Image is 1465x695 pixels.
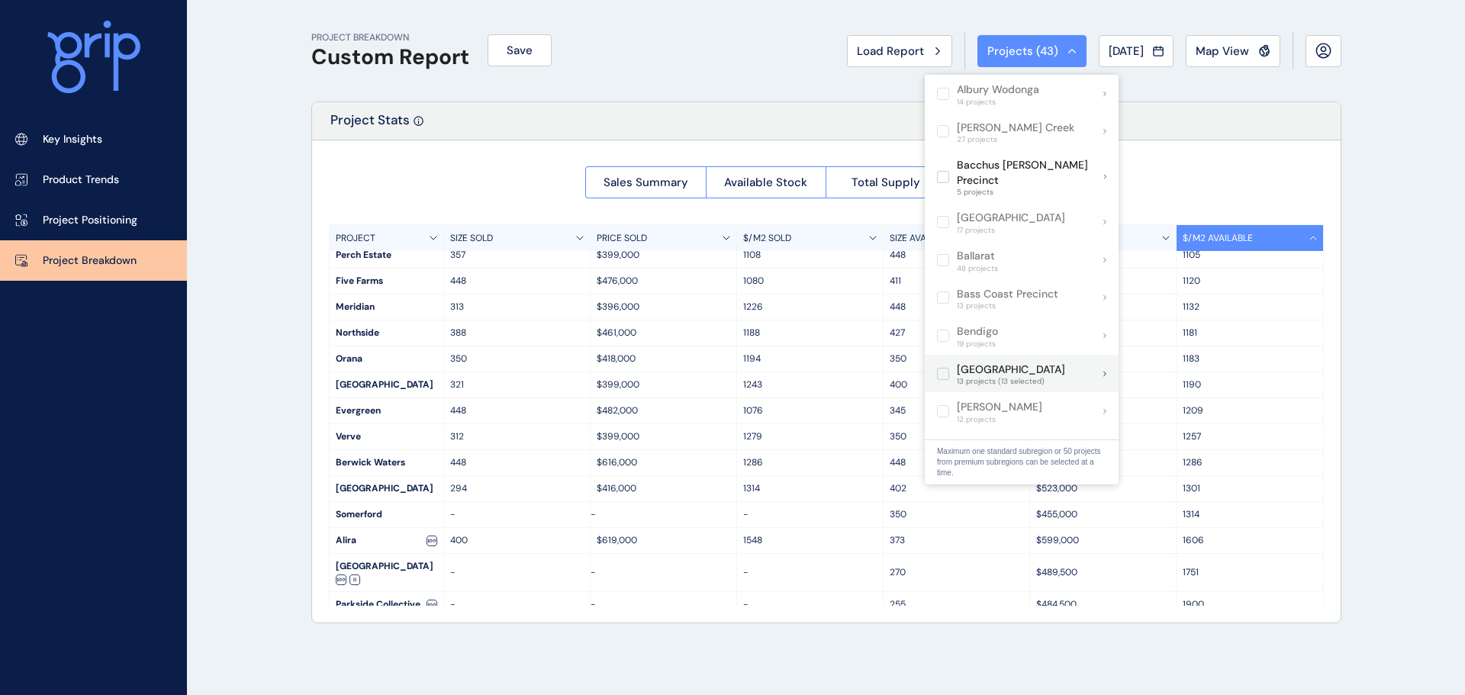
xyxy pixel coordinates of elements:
[330,294,443,320] div: Meridian
[330,528,443,553] div: Alira
[597,352,730,365] p: $418,000
[43,213,137,228] p: Project Positioning
[957,339,998,349] span: 19 projects
[450,404,584,417] p: 448
[330,372,443,397] div: [GEOGRAPHIC_DATA]
[890,566,1023,579] p: 270
[977,35,1087,67] button: Projects (43)
[591,508,736,521] p: -
[597,378,730,391] p: $399,000
[1183,534,1317,547] p: 1606
[957,438,1087,453] p: [PERSON_NAME] Precinct
[330,554,443,591] div: [GEOGRAPHIC_DATA]
[1183,566,1317,579] p: 1751
[507,43,533,58] span: Save
[957,415,1042,424] span: 12 projects
[1109,43,1144,59] span: [DATE]
[330,424,443,449] div: Verve
[890,456,1023,469] p: 448
[1036,482,1170,495] p: $523,000
[890,232,955,245] p: SIZE AVAILABLE
[890,378,1023,391] p: 400
[330,502,443,527] div: Somerford
[330,243,443,268] div: Perch Estate
[743,404,877,417] p: 1076
[591,566,736,579] p: -
[890,352,1023,365] p: 350
[450,456,584,469] p: 448
[890,534,1023,547] p: 373
[450,482,584,495] p: 294
[597,249,730,262] p: $399,000
[1183,301,1317,314] p: 1132
[890,301,1023,314] p: 448
[724,175,807,190] span: Available Stock
[43,253,137,269] p: Project Breakdown
[957,188,1104,197] span: 5 projects
[957,301,1058,310] span: 13 projects
[597,275,730,288] p: $476,000
[957,211,1065,226] p: [GEOGRAPHIC_DATA]
[957,121,1074,136] p: [PERSON_NAME] Creek
[937,446,1106,478] p: Maximum one standard subregion or 50 projects from premium subregions can be selected at a time.
[890,249,1023,262] p: 448
[450,249,584,262] p: 357
[330,476,443,501] div: [GEOGRAPHIC_DATA]
[890,598,1023,611] p: 255
[1036,566,1170,579] p: $489,500
[1183,430,1317,443] p: 1257
[826,166,946,198] button: Total Supply
[597,534,730,547] p: $619,000
[1183,249,1317,262] p: 1105
[597,232,647,245] p: PRICE SOLD
[597,430,730,443] p: $399,000
[743,430,877,443] p: 1279
[604,175,688,190] span: Sales Summary
[1183,598,1317,611] p: 1900
[311,44,469,70] h1: Custom Report
[957,287,1058,302] p: Bass Coast Precinct
[852,175,920,190] span: Total Supply
[450,534,584,547] p: 400
[450,378,584,391] p: 321
[597,456,730,469] p: $616,000
[957,362,1065,378] p: [GEOGRAPHIC_DATA]
[450,301,584,314] p: 313
[1183,404,1317,417] p: 1209
[957,377,1065,386] span: 13 projects (13 selected)
[743,232,791,245] p: $/M2 SOLD
[450,566,584,579] p: -
[450,352,584,365] p: 350
[743,301,877,314] p: 1226
[957,226,1065,235] span: 17 projects
[1183,508,1317,521] p: 1314
[1183,378,1317,391] p: 1190
[890,404,1023,417] p: 345
[311,31,469,44] p: PROJECT BREAKDOWN
[585,166,706,198] button: Sales Summary
[857,43,924,59] span: Load Report
[1186,35,1280,67] button: Map View
[597,301,730,314] p: $396,000
[743,456,877,469] p: 1286
[1036,508,1170,521] p: $455,000
[330,592,443,617] div: Parkside Collective
[957,324,998,339] p: Bendigo
[336,232,375,245] p: PROJECT
[1183,327,1317,339] p: 1181
[890,275,1023,288] p: 411
[743,534,877,547] p: 1548
[330,346,443,372] div: Orana
[450,275,584,288] p: 448
[743,327,877,339] p: 1188
[330,450,443,475] div: Berwick Waters
[890,508,1023,521] p: 350
[957,82,1039,98] p: Albury Wodonga
[330,320,443,346] div: Northside
[488,34,552,66] button: Save
[450,598,584,611] p: -
[1183,275,1317,288] p: 1120
[1099,35,1174,67] button: [DATE]
[450,508,584,521] p: -
[43,132,102,147] p: Key Insights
